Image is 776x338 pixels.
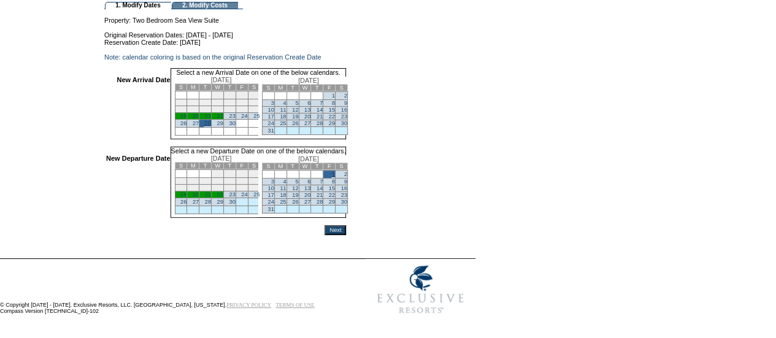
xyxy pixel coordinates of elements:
td: 13 [187,185,199,191]
a: 22 [217,191,223,198]
a: 3 [271,100,274,106]
td: 5 [175,178,187,185]
a: 14 [317,185,323,191]
td: T [199,163,212,169]
td: 9 [223,178,236,185]
a: 29 [217,120,223,126]
td: 2. Modify Costs [172,2,238,9]
a: 24 [267,120,274,126]
td: S [262,163,274,170]
td: T [311,163,323,170]
a: 22 [329,113,335,120]
td: 18 [248,106,260,113]
td: M [187,84,199,91]
td: 18 [248,185,260,191]
td: 16 [223,185,236,191]
td: 2 [223,170,236,178]
a: 27 [304,199,310,205]
a: 16 [341,107,347,113]
td: 13 [187,106,199,113]
td: 17 [236,185,248,191]
a: 11 [280,107,286,113]
a: 27 [193,120,199,126]
td: 1 [212,170,224,178]
a: 28 [205,199,211,205]
td: New Arrival Date [106,76,171,139]
td: 11 [248,99,260,106]
a: 5 [295,100,298,106]
td: 17 [236,106,248,113]
td: 12 [175,185,187,191]
td: 8 [212,99,224,106]
a: 24 [241,113,247,119]
td: 11 [248,178,260,185]
a: 26 [292,199,298,205]
td: 7 [199,99,212,106]
a: 26 [292,120,298,126]
a: 28 [204,120,211,127]
td: 10 [236,178,248,185]
a: 20 [193,113,199,119]
td: W [212,163,224,169]
a: 10 [267,185,274,191]
td: 15 [212,106,224,113]
td: 5 [175,99,187,106]
td: S [262,85,274,91]
td: Select a new Departure Date on one of the below calendars. [171,147,347,155]
td: 7 [199,178,212,185]
a: 29 [329,120,335,126]
a: 14 [317,107,323,113]
a: 25 [253,191,259,198]
a: 17 [267,113,274,120]
td: 1. Modify Dates [105,2,171,9]
td: Note: calendar coloring is based on the original Reservation Create Date [104,53,346,61]
td: T [199,84,212,91]
a: 8 [332,179,335,185]
a: 26 [180,120,186,126]
td: New Departure Date [106,155,171,218]
a: 8 [332,100,335,106]
td: T [223,84,236,91]
a: 20 [304,192,310,198]
td: S [248,163,260,169]
a: 6 [307,179,310,185]
a: 9 [344,100,347,106]
td: S [175,84,187,91]
a: 23 [229,191,235,198]
a: 23 [341,113,347,120]
td: 6 [187,99,199,106]
a: 15 [329,185,335,191]
td: 1 [212,91,224,99]
td: W [299,163,311,170]
a: 30 [229,120,235,126]
a: 31 [267,128,274,134]
input: Next [325,225,346,235]
a: 11 [280,185,286,191]
a: 20 [193,191,199,198]
a: 19 [180,113,186,119]
span: [DATE] [211,155,232,162]
a: 18 [280,113,286,120]
td: F [236,84,248,91]
a: 21 [205,191,211,198]
a: 12 [292,185,298,191]
a: 25 [280,199,286,205]
td: F [323,163,336,170]
img: Exclusive Resorts [366,259,475,320]
a: 23 [229,113,235,119]
span: [DATE] [211,76,232,83]
a: 4 [283,179,286,185]
td: S [175,163,187,169]
span: [DATE] [298,77,319,84]
a: 13 [304,107,310,113]
a: 30 [341,120,347,126]
td: T [311,85,323,91]
td: M [274,163,286,170]
a: 23 [341,192,347,198]
a: 5 [295,179,298,185]
a: 28 [317,199,323,205]
td: M [187,163,199,169]
td: Property: Two Bedroom Sea View Suite [104,9,346,24]
td: 3 [236,170,248,178]
a: 30 [229,199,235,205]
